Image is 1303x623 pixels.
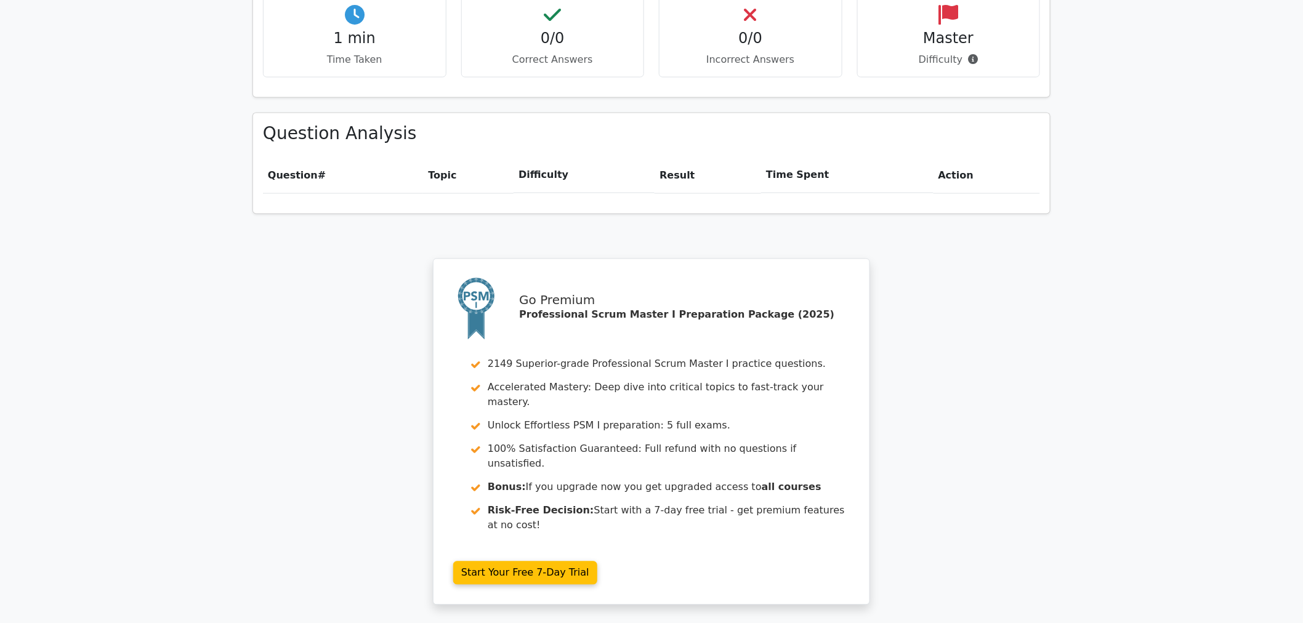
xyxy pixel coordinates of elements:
h4: 1 min [273,30,436,47]
th: # [263,158,423,193]
p: Time Taken [273,52,436,67]
h4: Master [868,30,1030,47]
h4: 0/0 [472,30,634,47]
th: Result [655,158,761,193]
p: Correct Answers [472,52,634,67]
th: Time Spent [761,158,933,193]
h3: Question Analysis [263,123,1040,144]
th: Difficulty [514,158,655,193]
p: Difficulty [868,52,1030,67]
th: Topic [423,158,514,193]
th: Action [934,158,1040,193]
span: Question [268,170,318,182]
a: Start Your Free 7-Day Trial [453,561,597,585]
p: Incorrect Answers [669,52,832,67]
h4: 0/0 [669,30,832,47]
